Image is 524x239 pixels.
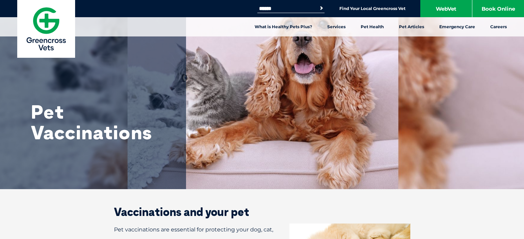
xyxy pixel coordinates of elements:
a: Careers [483,17,514,36]
button: Search [318,5,325,12]
h1: Pet Vaccinations [31,101,169,143]
h2: Vaccinations and your pet [90,206,434,217]
a: Pet Health [353,17,391,36]
a: Pet Articles [391,17,432,36]
a: What is Healthy Pets Plus? [247,17,320,36]
a: Emergency Care [432,17,483,36]
a: Services [320,17,353,36]
a: Find Your Local Greencross Vet [339,6,405,11]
